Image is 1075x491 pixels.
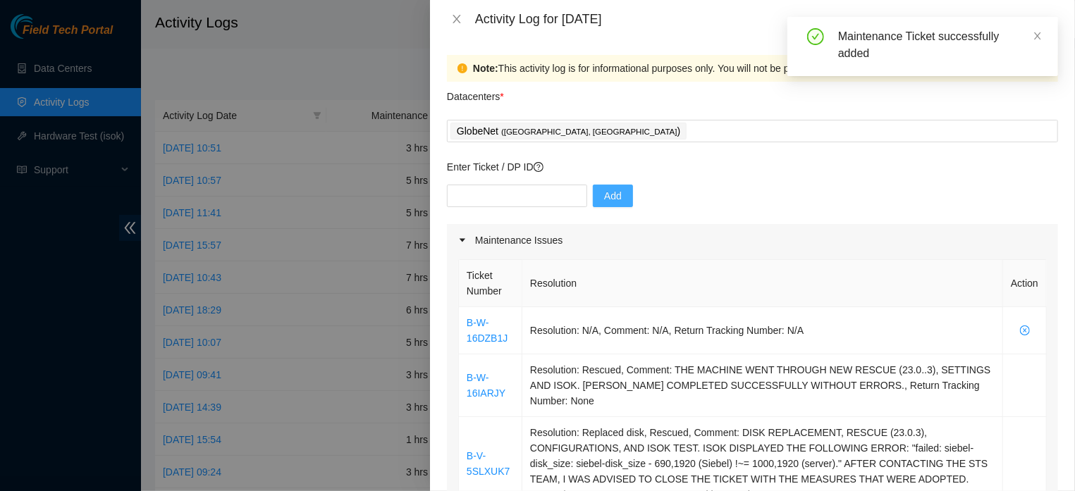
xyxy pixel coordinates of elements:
th: Action [1003,260,1047,307]
span: close-circle [1011,325,1038,335]
strong: Note: [473,61,498,76]
span: caret-right [458,236,467,244]
td: Resolution: Rescued, Comment: THE MACHINE WENT THROUGH NEW RESCUE (23.0..3), SETTINGS AND ISOK. [... [522,354,1003,417]
p: Enter Ticket / DP ID [447,159,1058,175]
th: Ticket Number [459,260,522,307]
p: Datacenters [447,82,504,104]
span: exclamation-circle [457,63,467,73]
div: Activity Log for [DATE] [475,11,1058,27]
a: B-V-5SLXUK7 [467,450,510,477]
span: ( [GEOGRAPHIC_DATA], [GEOGRAPHIC_DATA] [501,128,677,136]
th: Resolution [522,260,1003,307]
span: question-circle [534,162,543,172]
a: B-W-16DZB1J [467,317,508,344]
a: B-W-16IARJY [467,372,505,399]
td: Resolution: N/A, Comment: N/A, Return Tracking Number: N/A [522,307,1003,354]
button: Close [447,13,467,26]
span: close [451,13,462,25]
span: check-circle [807,28,824,45]
p: GlobeNet ) [457,123,680,139]
span: Add [604,188,622,204]
div: Maintenance Ticket successfully added [838,28,1041,62]
span: close [1033,31,1043,41]
div: Maintenance Issues [447,224,1058,256]
button: Add [593,185,633,207]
